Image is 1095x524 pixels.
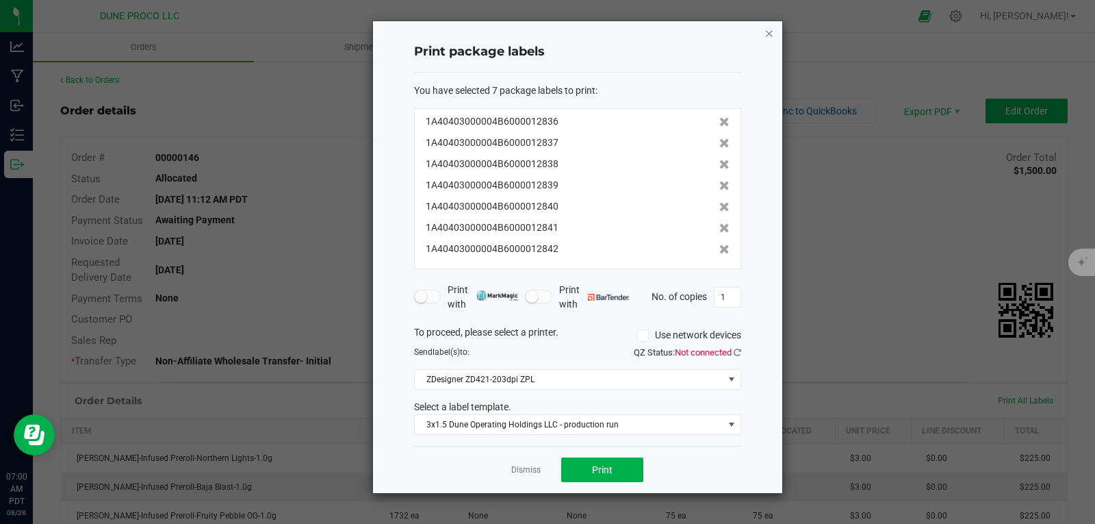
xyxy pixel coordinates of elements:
span: No. of copies [652,290,707,301]
span: ZDesigner ZD421-203dpi ZPL [415,370,723,389]
span: Print with [448,283,518,312]
span: 1A40403000004B6000012836 [426,114,558,129]
label: Use network devices [636,328,741,342]
span: QZ Status: [634,347,741,358]
span: Not connected [675,347,732,358]
span: Print [592,464,613,475]
span: 1A40403000004B6000012838 [426,157,558,171]
div: Select a label template. [404,400,751,414]
span: label(s) [433,347,460,357]
span: 1A40403000004B6000012841 [426,221,558,235]
span: 1A40403000004B6000012837 [426,136,558,150]
span: Send to: [414,347,469,357]
span: 3x1.5 Dune Operating Holdings LLC - production run [415,415,723,434]
img: mark_magic_cybra.png [476,290,518,301]
img: bartender.png [588,294,630,301]
span: 1A40403000004B6000012839 [426,178,558,192]
iframe: Resource center [14,414,55,456]
button: Print [561,458,643,482]
h4: Print package labels [414,43,741,61]
a: Dismiss [511,464,541,476]
span: Print with [559,283,630,312]
div: : [414,84,741,98]
span: 1A40403000004B6000012842 [426,242,558,256]
span: 1A40403000004B6000012840 [426,199,558,214]
span: You have selected 7 package labels to print [414,85,595,96]
div: To proceed, please select a printer. [404,325,751,346]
